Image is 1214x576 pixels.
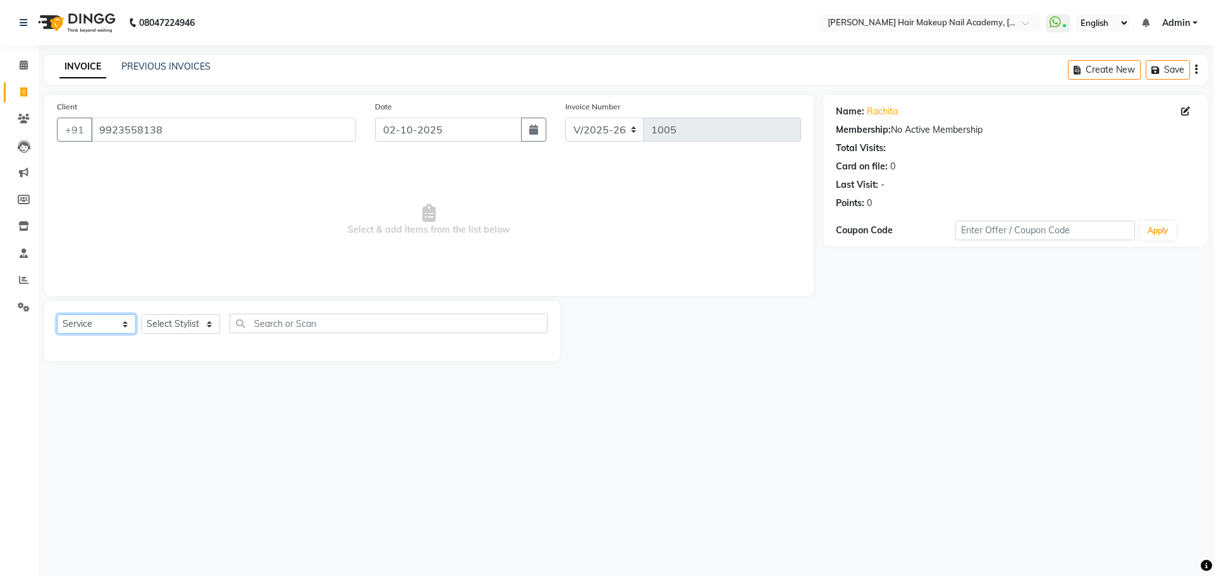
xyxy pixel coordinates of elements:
[57,118,92,142] button: +91
[836,197,864,210] div: Points:
[836,142,886,155] div: Total Visits:
[1140,221,1176,240] button: Apply
[836,178,878,192] div: Last Visit:
[121,61,211,72] a: PREVIOUS INVOICES
[230,314,548,333] input: Search or Scan
[57,101,77,113] label: Client
[890,160,895,173] div: 0
[867,105,898,118] a: Rachita
[867,197,872,210] div: 0
[565,101,620,113] label: Invoice Number
[836,224,955,237] div: Coupon Code
[57,157,801,283] span: Select & add items from the list below
[836,160,888,173] div: Card on file:
[836,123,891,137] div: Membership:
[955,221,1135,240] input: Enter Offer / Coupon Code
[32,5,119,40] img: logo
[59,56,106,78] a: INVOICE
[1068,60,1141,80] button: Create New
[139,5,195,40] b: 08047224946
[1146,60,1190,80] button: Save
[91,118,356,142] input: Search by Name/Mobile/Email/Code
[881,178,885,192] div: -
[836,105,864,118] div: Name:
[375,101,392,113] label: Date
[836,123,1195,137] div: No Active Membership
[1162,16,1190,30] span: Admin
